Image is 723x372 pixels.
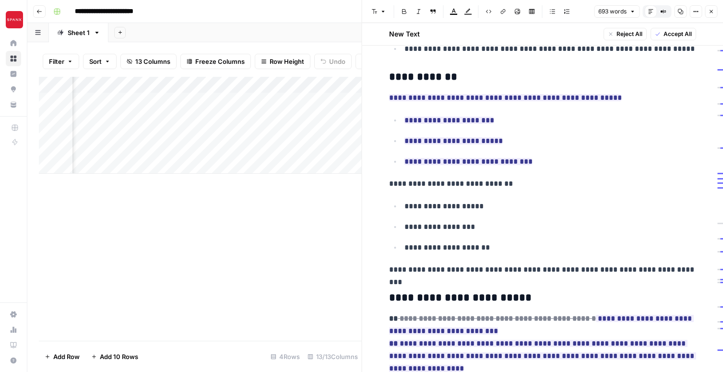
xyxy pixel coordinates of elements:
[180,54,251,69] button: Freeze Columns
[6,337,21,353] a: Learning Hub
[100,352,138,361] span: Add 10 Rows
[255,54,310,69] button: Row Height
[43,54,79,69] button: Filter
[6,51,21,66] a: Browse
[83,54,117,69] button: Sort
[195,57,245,66] span: Freeze Columns
[6,66,21,82] a: Insights
[6,82,21,97] a: Opportunities
[68,28,90,37] div: Sheet 1
[120,54,177,69] button: 13 Columns
[6,97,21,112] a: Your Data
[39,349,85,364] button: Add Row
[6,8,21,32] button: Workspace: Spanx
[135,57,170,66] span: 13 Columns
[594,5,640,18] button: 693 words
[49,23,108,42] a: Sheet 1
[304,349,362,364] div: 13/13 Columns
[6,307,21,322] a: Settings
[651,28,696,40] button: Accept All
[314,54,352,69] button: Undo
[598,7,627,16] span: 693 words
[267,349,304,364] div: 4 Rows
[270,57,304,66] span: Row Height
[49,57,64,66] span: Filter
[389,29,420,39] h2: New Text
[329,57,345,66] span: Undo
[6,322,21,337] a: Usage
[6,11,23,28] img: Spanx Logo
[85,349,144,364] button: Add 10 Rows
[6,36,21,51] a: Home
[53,352,80,361] span: Add Row
[664,30,692,38] span: Accept All
[6,353,21,368] button: Help + Support
[89,57,102,66] span: Sort
[604,28,647,40] button: Reject All
[616,30,642,38] span: Reject All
